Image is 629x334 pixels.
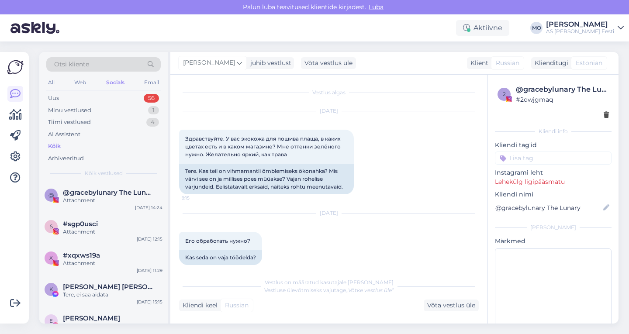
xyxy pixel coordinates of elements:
div: @gracebylunary The Lunary [516,84,609,95]
div: AI Assistent [48,130,80,139]
div: Web [73,77,88,88]
div: Aktiivne [456,20,509,36]
span: @gracebylunary The Lunary [63,189,154,196]
div: Vestlus algas [179,89,479,96]
div: Kas seda on vaja töödelda? [179,250,262,265]
span: Russian [496,59,519,68]
div: All [46,77,56,88]
div: Klienditugi [531,59,568,68]
span: @ [48,192,54,198]
div: MO [530,22,543,34]
p: Kliendi nimi [495,190,612,199]
div: Võta vestlus üle [424,300,479,311]
input: Lisa tag [495,152,612,165]
div: 56 [144,94,159,103]
div: Kliendi info [495,127,612,135]
div: Kliendi keel [179,301,218,310]
div: [DATE] [179,107,479,115]
input: Lisa nimi [495,203,601,213]
div: Attachment [63,196,162,204]
div: Attachment [63,259,162,267]
div: [PERSON_NAME] [495,224,612,231]
div: AS [PERSON_NAME] Eesti [546,28,614,35]
span: #xqxws19a [63,251,100,259]
span: x [49,255,53,261]
div: [DATE] 11:29 [137,267,162,274]
div: # 2owjgmaq [516,95,609,104]
span: Здравствуйте. У вас экокожа для пошива плаща, в каких цветах есть и в каком магазине? Мне оттенки... [185,135,342,158]
i: „Võtke vestlus üle” [346,287,394,293]
div: juhib vestlust [247,59,291,68]
div: Võta vestlus üle [301,57,356,69]
div: [DATE] 15:15 [137,299,162,305]
span: [PERSON_NAME] [183,58,235,68]
div: [DATE] 12:15 [137,236,162,242]
span: Ellen Jefremenko [63,314,120,322]
div: Minu vestlused [48,106,91,115]
div: Kõik [48,142,61,151]
div: [DATE] [179,209,479,217]
span: 9:15 [182,195,214,201]
div: Email [142,77,161,88]
div: Uus [48,94,59,103]
p: Lehekülg ligipääsmatu [495,177,612,186]
div: Arhiveeritud [48,154,84,163]
a: [PERSON_NAME]AS [PERSON_NAME] Eesti [546,21,624,35]
img: Askly Logo [7,59,24,76]
span: s [50,223,53,230]
span: Karl Eik Rebane [63,283,154,291]
span: Vestlus on määratud kasutajale [PERSON_NAME] [265,279,394,286]
div: [PERSON_NAME] [546,21,614,28]
span: #sgp0usci [63,220,98,228]
div: Socials [104,77,126,88]
div: Attachment [63,228,162,236]
p: Märkmed [495,237,612,246]
div: Klient [467,59,488,68]
p: Kliendi tag'id [495,141,612,150]
span: Luba [366,3,386,11]
span: Его обработать нужно? [185,238,250,244]
span: 2 [503,91,506,97]
p: Instagrami leht [495,168,612,177]
span: Kõik vestlused [85,169,123,177]
div: [DATE] 14:24 [135,204,162,211]
div: Tere. Kas teil on vihmamantli õmblemiseks ökonahka? Mis värvi see on ja millises poes müüakse? Va... [179,164,354,194]
div: Tiimi vestlused [48,118,91,127]
div: 4 [146,118,159,127]
span: Russian [225,301,249,310]
div: 1 [148,106,159,115]
span: Vestluse ülevõtmiseks vajutage [264,287,394,293]
span: K [49,286,53,293]
span: E [49,317,53,324]
span: Estonian [576,59,602,68]
span: Otsi kliente [54,60,89,69]
div: Tere, ei saa aidata [63,291,162,299]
